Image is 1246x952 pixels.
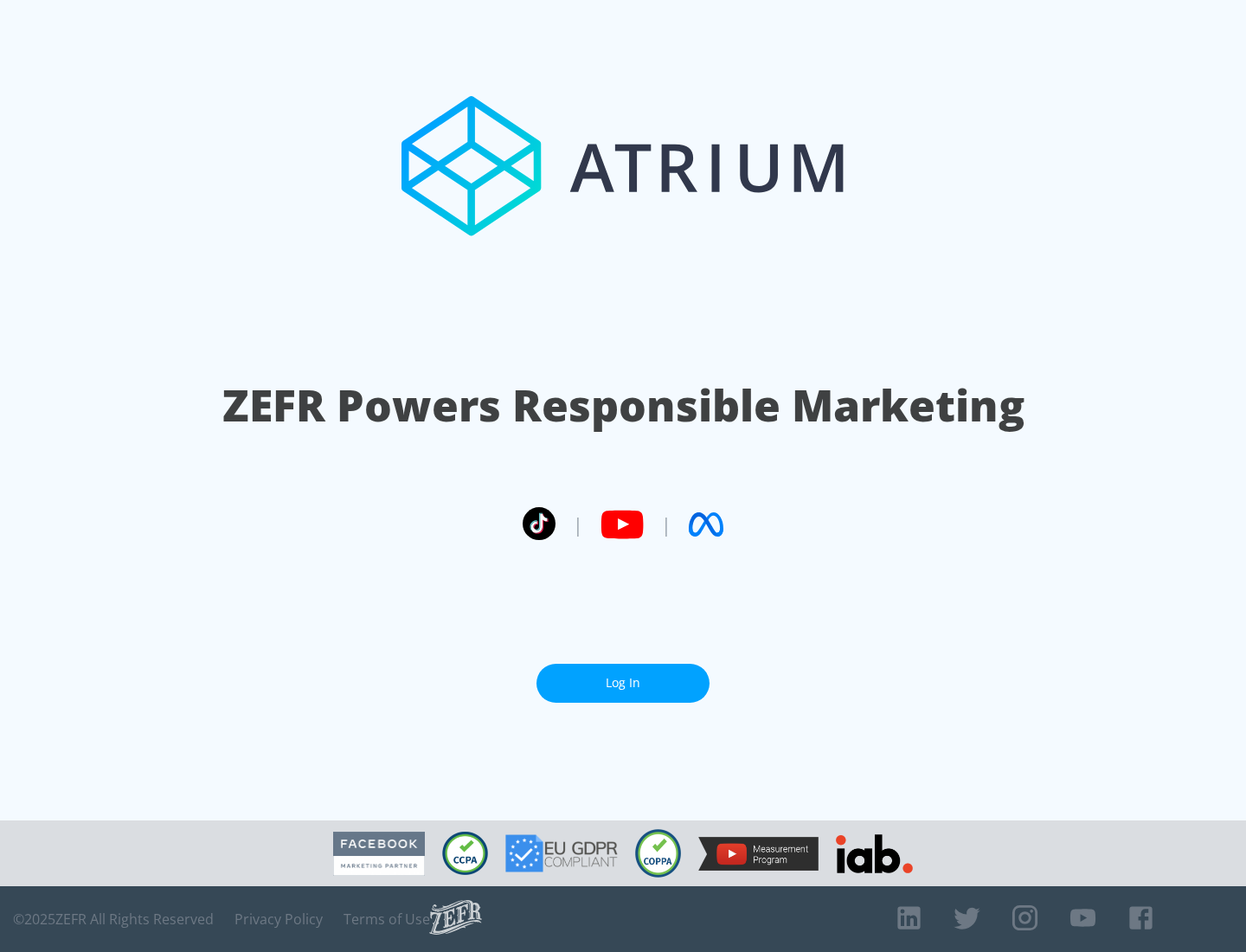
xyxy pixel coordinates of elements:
span: | [661,511,671,537]
a: Terms of Use [344,910,430,928]
img: COPPA Compliant [635,829,681,878]
span: | [573,511,583,537]
a: Log In [536,664,710,703]
a: Privacy Policy [234,910,323,928]
img: IAB [836,834,913,873]
img: GDPR Compliant [505,834,618,872]
h1: ZEFR Powers Responsible Marketing [222,376,1024,435]
img: Facebook Marketing Partner [333,832,425,876]
img: CCPA Compliant [442,832,488,875]
img: YouTube Measurement Program [698,837,819,871]
span: © 2025 ZEFR All Rights Reserved [13,910,214,928]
